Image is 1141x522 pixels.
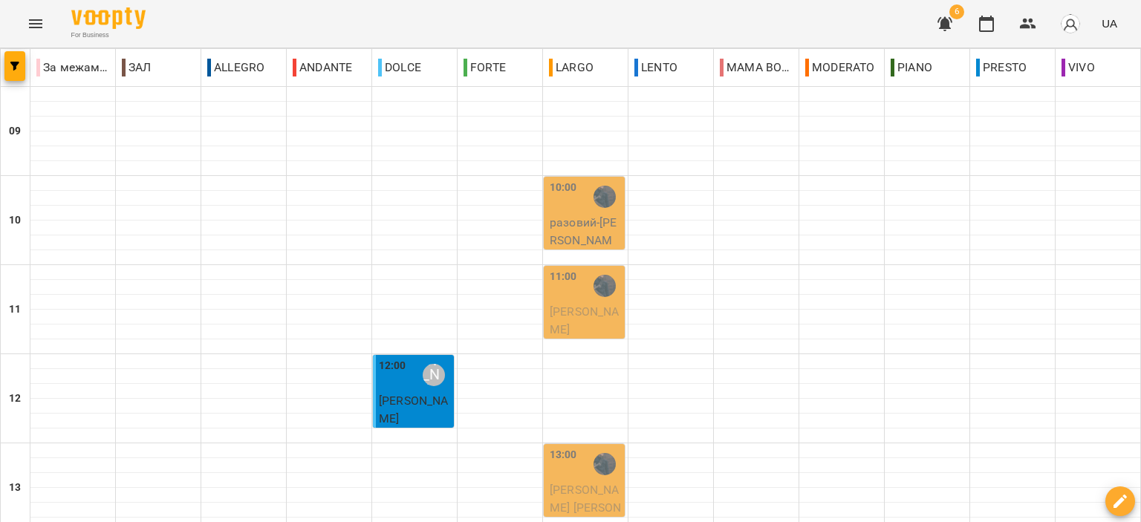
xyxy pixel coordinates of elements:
p: VIVO [1062,59,1095,76]
img: Воробей Павло [594,275,616,297]
h6: 12 [9,391,21,407]
p: LARGO [549,59,594,76]
span: For Business [71,30,146,40]
img: Воробей Павло [594,453,616,475]
p: MODERATO [805,59,874,76]
p: ЗАЛ [122,59,152,76]
img: avatar_s.png [1060,13,1081,34]
label: 11:00 [550,269,577,285]
span: UA [1102,16,1117,31]
label: 10:00 [550,180,577,196]
button: UA [1096,10,1123,37]
h6: 11 [9,301,21,318]
p: LENTO [634,59,677,76]
p: За межами школи [36,59,109,76]
p: DOLCE [378,59,421,76]
p: MAMA BOSS [720,59,793,76]
h6: 13 [9,480,21,496]
span: 6 [949,4,964,19]
h6: 10 [9,212,21,229]
p: ANDANTE [293,59,352,76]
p: разовий - [PERSON_NAME] [550,214,622,267]
div: Дубина Аліна [423,364,445,386]
label: 13:00 [550,447,577,463]
img: Voopty Logo [71,7,146,29]
h6: 09 [9,123,21,140]
img: Воробей Павло [594,186,616,208]
label: 12:00 [379,358,406,374]
span: [PERSON_NAME] [550,304,619,336]
p: PIANO [891,59,932,76]
p: вокал [379,427,451,445]
p: FORTE [464,59,506,76]
p: PRESTO [976,59,1027,76]
p: гітара, електрогітара [550,338,622,373]
p: ALLEGRO [207,59,264,76]
span: [PERSON_NAME] [379,394,448,425]
button: Menu [18,6,53,42]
